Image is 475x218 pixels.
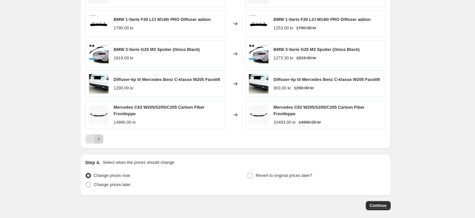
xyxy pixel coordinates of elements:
img: Instagrampost-404_80x.webp [89,44,109,64]
span: Diffuser-lip til Mercedes Benz C-klasse W205 Facelift [114,77,220,82]
img: c63-lip-carbon_80x.png [89,105,109,125]
img: Instagrampost-48_2_80x.webp [89,14,109,34]
strike: 1290.00 kr [294,85,314,91]
h2: Step 4. [85,159,100,166]
span: Diffuser-lip til Mercedes Benz C-klasse W205 Facelift [274,77,380,82]
button: Next [94,134,103,144]
div: 14990.00 kr [114,119,136,126]
div: 1273.30 kr [274,55,294,61]
span: Revert to original prices later? [256,173,312,178]
span: Continue [370,203,387,208]
img: H9e38fca4ba8d47b8b44c92ec6379b852I_80x.jpg [249,74,268,94]
img: c63-lip-carbon_80x.png [249,105,268,125]
strike: 14990.00 kr [298,119,321,126]
nav: Pagination [85,134,103,144]
div: 1790.00 kr [114,25,134,31]
button: Continue [366,201,391,210]
span: BMW 3-Serie G20 M3 Spoiler (Gloss Black) [274,47,360,52]
span: Change prices now [94,173,130,178]
span: Mercedes C63 W205/S205/C205 Carbon Fiber Frontleppe [274,105,365,116]
p: Select when the prices should change [103,159,174,166]
div: 1819.00 kr [114,55,134,61]
div: 903.00 kr [274,85,291,91]
span: Change prices later [94,182,131,187]
span: BMW 1-Serie F20 LCI M140i PRO Diffuser addon [274,17,371,22]
img: H9e38fca4ba8d47b8b44c92ec6379b852I_80x.jpg [89,74,109,94]
div: 10493.00 kr [274,119,296,126]
img: Instagrampost-48_2_80x.webp [249,14,268,34]
div: 1290.00 kr [114,85,134,91]
div: 1253.00 kr [274,25,294,31]
span: BMW 1-Serie F20 LCI M140i PRO Diffuser addon [114,17,211,22]
span: Mercedes C63 W205/S205/C205 Carbon Fiber Frontleppe [114,105,205,116]
img: Instagrampost-404_80x.webp [249,44,268,64]
strike: 1819.00 kr [296,55,316,61]
strike: 1790.00 kr [296,25,316,31]
span: BMW 3-Serie G20 M3 Spoiler (Gloss Black) [114,47,200,52]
